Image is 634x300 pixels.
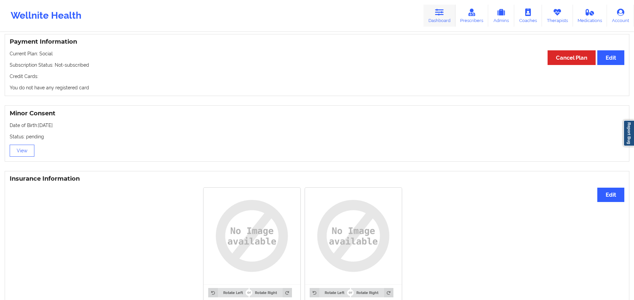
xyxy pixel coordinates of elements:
[10,84,624,91] p: You do not have any registered card
[455,5,489,27] a: Prescribers
[597,188,624,202] button: Edit
[10,38,624,46] h3: Payment Information
[573,5,607,27] a: Medications
[310,288,350,297] button: Rotate Left
[351,288,393,297] button: Rotate Right
[10,110,624,117] h3: Minor Consent
[208,288,248,297] button: Rotate Left
[208,192,296,280] img: uy8AAAAYdEVYdFRodW1iOjpJbWFnZTo6SGVpZ2h0ADUxMo+NU4EAAAAXdEVYdFRodW1iOjpJbWFnZTo6V2lkdGgANTEyHHwD3...
[10,62,624,68] p: Subscription Status: Not-subscribed
[10,122,624,129] p: Date of Birth: [DATE]
[542,5,573,27] a: Therapists
[514,5,542,27] a: Coaches
[10,73,624,80] p: Credit Cards:
[488,5,514,27] a: Admins
[10,133,624,140] p: Status: pending
[423,5,455,27] a: Dashboard
[10,145,34,157] button: View
[623,120,634,146] a: Report Bug
[10,50,624,57] p: Current Plan: Social
[607,5,634,27] a: Account
[250,288,292,297] button: Rotate Right
[548,50,596,65] button: Cancel Plan
[310,192,397,280] img: uy8AAAAYdEVYdFRodW1iOjpJbWFnZTo6SGVpZ2h0ADUxMo+NU4EAAAAXdEVYdFRodW1iOjpJbWFnZTo6V2lkdGgANTEyHHwD3...
[597,50,624,65] button: Edit
[10,175,624,183] h3: Insurance Information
